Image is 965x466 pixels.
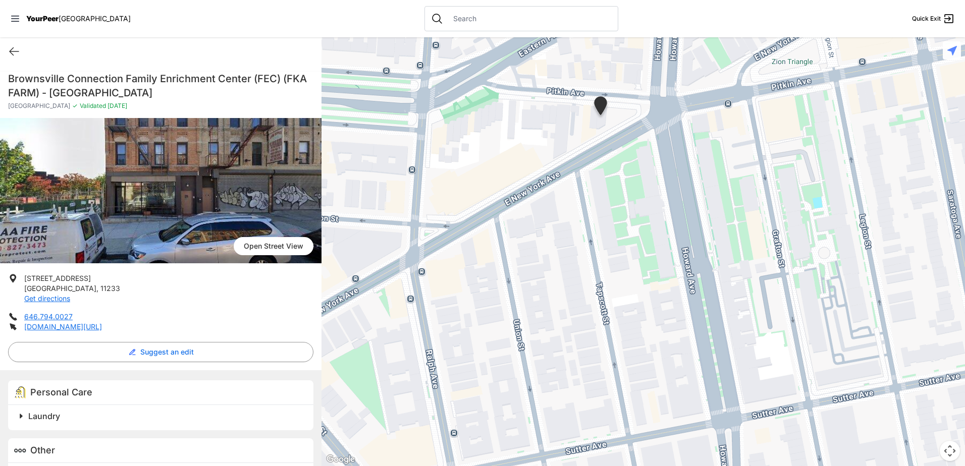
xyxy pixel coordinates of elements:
[324,453,357,466] img: Google
[8,102,70,110] span: [GEOGRAPHIC_DATA]
[30,445,55,455] span: Other
[324,453,357,466] a: Open this area in Google Maps (opens a new window)
[24,294,70,303] a: Get directions
[96,284,98,293] span: ,
[26,14,59,23] span: YourPeer
[24,274,91,282] span: [STREET_ADDRESS]
[940,441,960,461] button: Map camera controls
[234,237,313,255] span: Open Street View
[912,13,955,25] a: Quick Exit
[59,14,131,23] span: [GEOGRAPHIC_DATA]
[8,72,313,100] h1: Brownsville Connection Family Enrichment Center (FEC) (FKA FARM) - [GEOGRAPHIC_DATA]
[140,347,194,357] span: Suggest an edit
[28,411,60,421] span: Laundry
[100,284,120,293] span: 11233
[30,387,92,397] span: Personal Care
[8,342,313,362] button: Suggest an edit
[80,102,106,109] span: Validated
[912,15,941,23] span: Quick Exit
[24,312,73,321] a: 646.794.0027
[447,14,612,24] input: Search
[106,102,127,109] span: [DATE]
[26,16,131,22] a: YourPeer[GEOGRAPHIC_DATA]
[24,284,96,293] span: [GEOGRAPHIC_DATA]
[24,322,102,331] a: [DOMAIN_NAME][URL]
[72,102,78,110] span: ✓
